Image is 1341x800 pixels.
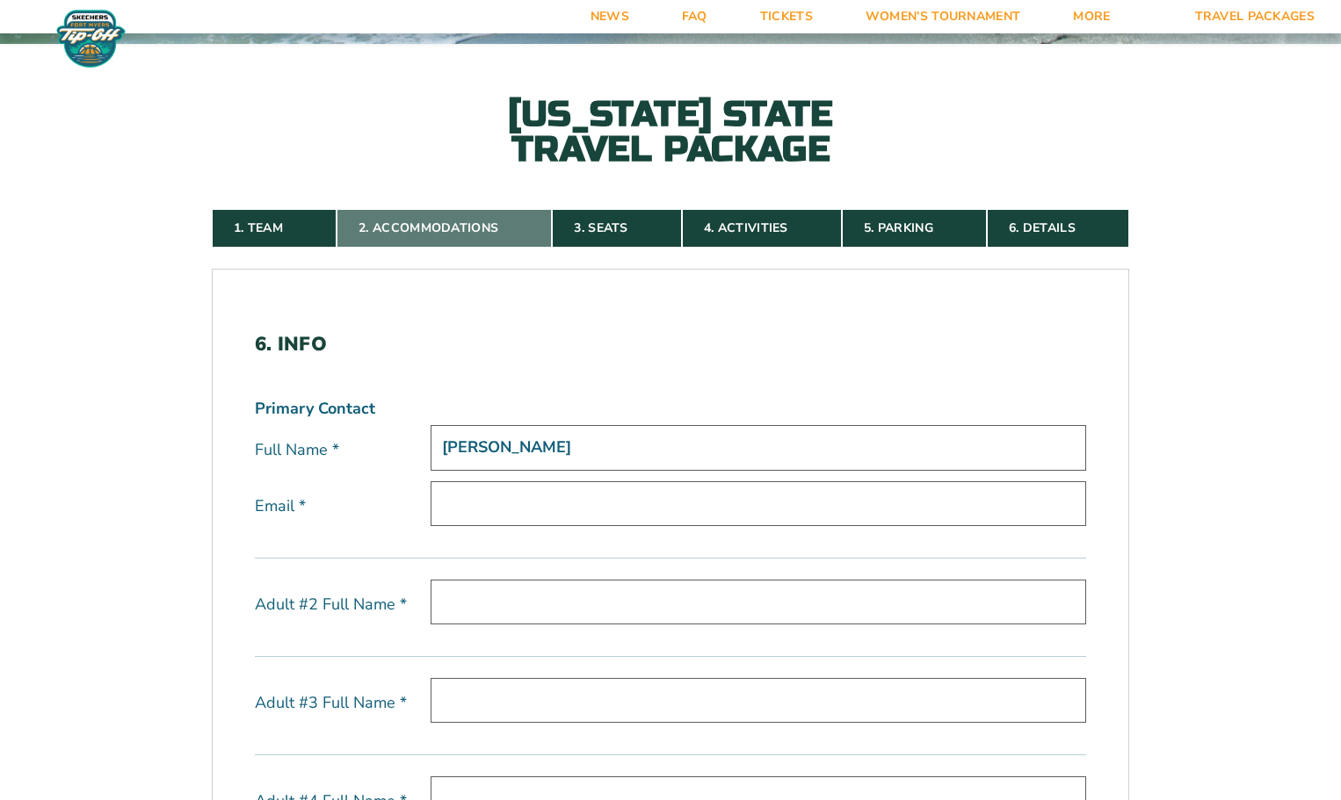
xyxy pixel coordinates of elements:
[552,209,681,248] a: 3. Seats
[53,9,129,68] img: Fort Myers Tip-Off
[682,209,842,248] a: 4. Activities
[255,439,431,461] label: Full Name *
[477,97,864,167] h2: [US_STATE] State Travel Package
[255,495,431,517] label: Email *
[255,692,431,714] label: Adult #3 Full Name *
[255,594,431,616] label: Adult #2 Full Name *
[337,209,552,248] a: 2. Accommodations
[842,209,987,248] a: 5. Parking
[255,333,1086,356] h2: 6. Info
[212,209,337,248] a: 1. Team
[255,398,375,420] strong: Primary Contact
